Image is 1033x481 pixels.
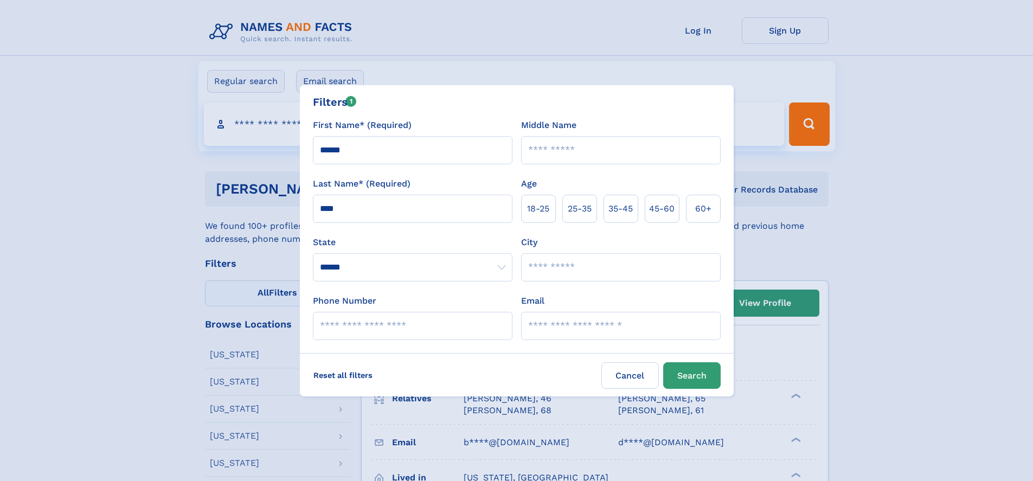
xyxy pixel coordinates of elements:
[527,202,549,215] span: 18‑25
[663,362,721,389] button: Search
[313,94,357,110] div: Filters
[313,119,412,132] label: First Name* (Required)
[521,236,537,249] label: City
[568,202,592,215] span: 25‑35
[313,177,410,190] label: Last Name* (Required)
[608,202,633,215] span: 35‑45
[649,202,675,215] span: 45‑60
[521,119,576,132] label: Middle Name
[695,202,711,215] span: 60+
[313,236,512,249] label: State
[313,294,376,307] label: Phone Number
[306,362,380,388] label: Reset all filters
[601,362,659,389] label: Cancel
[521,294,544,307] label: Email
[521,177,537,190] label: Age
